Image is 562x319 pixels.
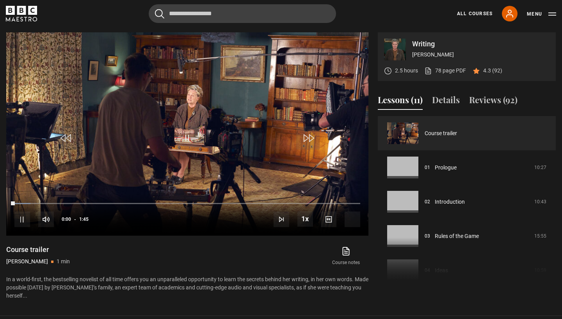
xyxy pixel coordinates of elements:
[14,203,360,204] div: Progress Bar
[14,211,30,227] button: Pause
[6,245,70,254] h1: Course trailer
[62,212,71,226] span: 0:00
[324,245,368,268] a: Course notes
[74,217,76,222] span: -
[483,67,502,75] p: 4.3 (92)
[38,211,54,227] button: Mute
[345,211,360,227] button: Fullscreen
[57,257,70,266] p: 1 min
[469,93,518,110] button: Reviews (92)
[527,10,556,18] button: Toggle navigation
[457,10,493,17] a: All Courses
[297,211,313,227] button: Playback Rate
[435,232,479,240] a: Rules of the Game
[424,67,466,75] a: 78 page PDF
[412,41,550,48] p: Writing
[395,67,418,75] p: 2.5 hours
[6,275,368,300] p: In a world-first, the bestselling novelist of all time offers you an unparalleled opportunity to ...
[321,211,336,227] button: Captions
[155,9,164,19] button: Submit the search query
[149,4,336,23] input: Search
[6,257,48,266] p: [PERSON_NAME]
[274,211,289,227] button: Next Lesson
[435,198,465,206] a: Introduction
[425,129,457,137] a: Course trailer
[79,212,89,226] span: 1:45
[6,6,37,21] svg: BBC Maestro
[435,164,457,172] a: Prologue
[432,93,460,110] button: Details
[412,51,550,59] p: [PERSON_NAME]
[6,32,368,236] video-js: Video Player
[378,93,423,110] button: Lessons (11)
